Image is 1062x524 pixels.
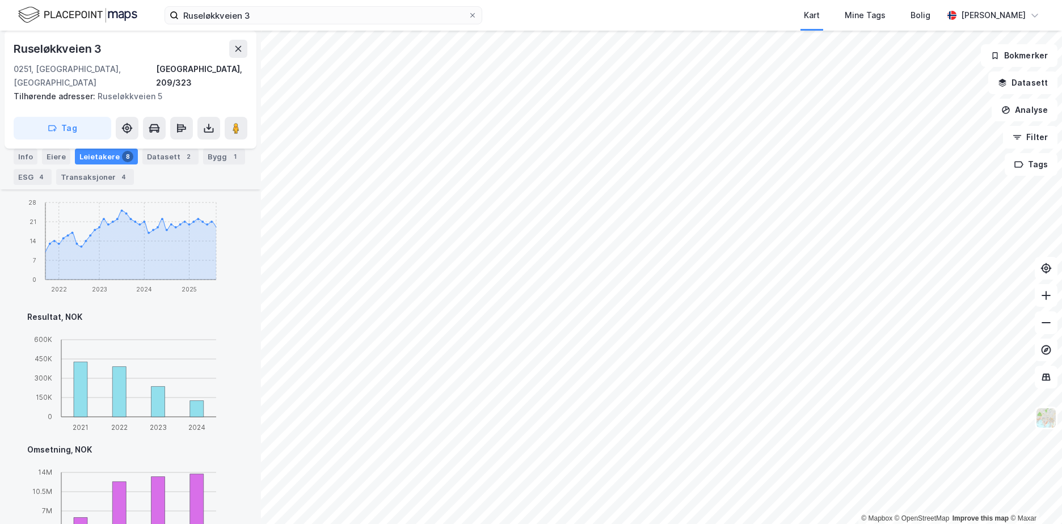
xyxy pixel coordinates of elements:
[51,286,67,293] tspan: 2022
[188,422,205,431] tspan: 2024
[48,412,52,421] tspan: 0
[27,443,234,457] div: Omsetning, NOK
[156,62,247,90] div: [GEOGRAPHIC_DATA], 209/323
[29,237,36,244] tspan: 14
[32,487,52,496] tspan: 10.5M
[14,117,111,140] button: Tag
[1005,153,1057,176] button: Tags
[75,149,138,164] div: Leietakere
[33,256,36,263] tspan: 7
[42,506,52,515] tspan: 7M
[1005,470,1062,524] iframe: Chat Widget
[1003,126,1057,149] button: Filter
[142,149,199,164] div: Datasett
[953,514,1009,522] a: Improve this map
[122,151,133,162] div: 8
[35,354,52,363] tspan: 450K
[14,169,52,185] div: ESG
[150,422,167,431] tspan: 2023
[804,9,820,22] div: Kart
[861,514,892,522] a: Mapbox
[38,468,52,476] tspan: 14M
[18,5,137,25] img: logo.f888ab2527a4732fd821a326f86c7f29.svg
[28,198,36,205] tspan: 28
[961,9,1026,22] div: [PERSON_NAME]
[895,514,950,522] a: OpenStreetMap
[14,40,104,58] div: Ruseløkkveien 3
[32,276,36,282] tspan: 0
[136,286,152,293] tspan: 2024
[42,149,70,164] div: Eiere
[992,99,1057,121] button: Analyse
[1035,407,1057,429] img: Z
[988,71,1057,94] button: Datasett
[179,7,468,24] input: Søk på adresse, matrikkel, gårdeiere, leietakere eller personer
[182,286,197,293] tspan: 2025
[14,91,98,101] span: Tilhørende adresser:
[34,374,52,382] tspan: 300K
[14,62,156,90] div: 0251, [GEOGRAPHIC_DATA], [GEOGRAPHIC_DATA]
[14,90,238,103] div: Ruseløkkveien 5
[203,149,245,164] div: Bygg
[36,393,52,402] tspan: 150K
[1005,470,1062,524] div: Kontrollprogram for chat
[229,151,241,162] div: 1
[56,169,134,185] div: Transaksjoner
[34,335,52,344] tspan: 600K
[111,422,128,431] tspan: 2022
[14,149,37,164] div: Info
[118,171,129,183] div: 4
[845,9,886,22] div: Mine Tags
[73,422,88,431] tspan: 2021
[29,218,36,225] tspan: 21
[183,151,194,162] div: 2
[27,310,234,324] div: Resultat, NOK
[92,286,107,293] tspan: 2023
[981,44,1057,67] button: Bokmerker
[911,9,930,22] div: Bolig
[36,171,47,183] div: 4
